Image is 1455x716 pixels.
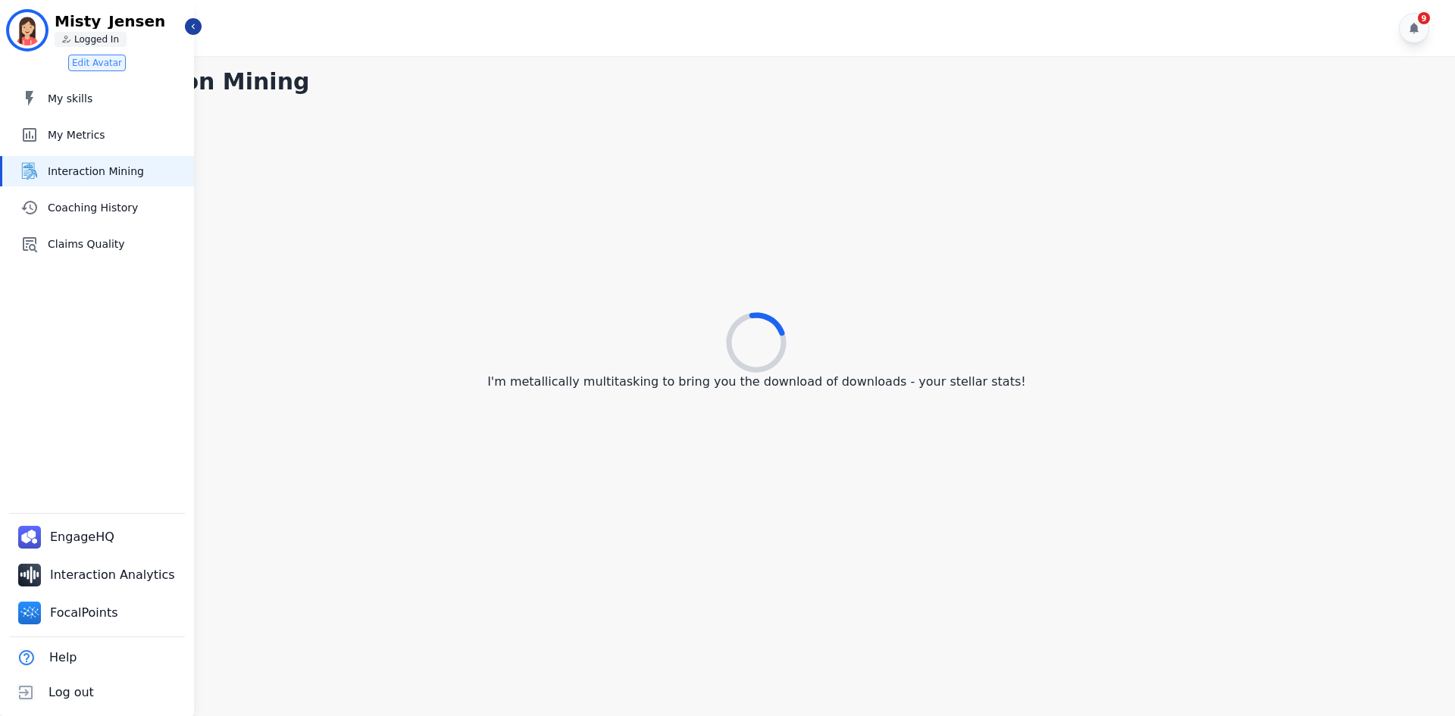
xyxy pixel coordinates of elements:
span: Interaction Analytics [50,566,178,584]
a: My Metrics [2,120,194,150]
img: Bordered avatar [9,12,45,48]
a: EngageHQ [12,520,124,555]
img: person [62,35,71,44]
span: My skills [48,91,188,106]
span: EngageHQ [50,528,117,546]
span: Log out [48,683,94,702]
span: FocalPoints [50,604,121,622]
a: Interaction Mining [2,156,194,186]
button: Log out [9,675,97,710]
a: Coaching History [2,192,194,223]
a: FocalPoints [12,596,127,630]
div: 9 [1418,12,1430,24]
span: Coaching History [48,200,188,215]
span: Claims Quality [48,236,188,252]
span: My Metrics [48,127,188,142]
button: Help [9,640,80,675]
a: Interaction Analytics [12,558,184,592]
a: My skills [2,83,194,114]
p: Logged In [74,33,119,45]
p: I'm metallically multitasking to bring you the download of downloads - your stellar stats! [487,373,1026,391]
button: Edit Avatar [68,55,126,71]
p: Misty_Jensen [55,14,183,29]
a: Claims Quality [2,229,194,259]
span: Help [49,649,77,667]
span: Interaction Mining [48,164,188,179]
